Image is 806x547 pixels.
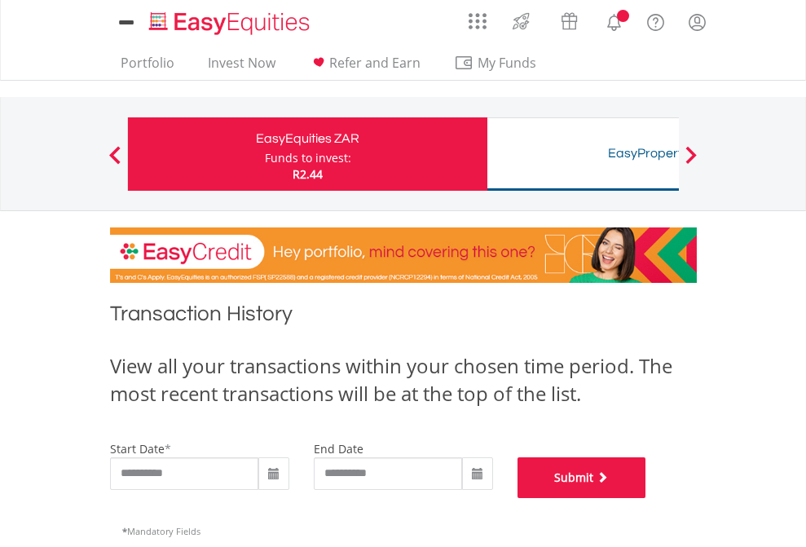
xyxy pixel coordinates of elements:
[110,227,697,283] img: EasyCredit Promotion Banner
[110,352,697,408] div: View all your transactions within your chosen time period. The most recent transactions will be a...
[469,12,487,30] img: grid-menu-icon.svg
[454,52,561,73] span: My Funds
[302,55,427,80] a: Refer and Earn
[201,55,282,80] a: Invest Now
[675,154,707,170] button: Next
[110,441,165,457] label: start date
[143,4,316,37] a: Home page
[676,4,718,40] a: My Profile
[293,166,323,182] span: R2.44
[99,154,131,170] button: Previous
[635,4,676,37] a: FAQ's and Support
[458,4,497,30] a: AppsGrid
[110,299,697,336] h1: Transaction History
[518,457,646,498] button: Submit
[508,8,535,34] img: thrive-v2.svg
[265,150,351,166] div: Funds to invest:
[329,54,421,72] span: Refer and Earn
[593,4,635,37] a: Notifications
[545,4,593,34] a: Vouchers
[138,127,478,150] div: EasyEquities ZAR
[314,441,363,457] label: end date
[122,525,200,537] span: Mandatory Fields
[146,10,316,37] img: EasyEquities_Logo.png
[114,55,181,80] a: Portfolio
[556,8,583,34] img: vouchers-v2.svg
